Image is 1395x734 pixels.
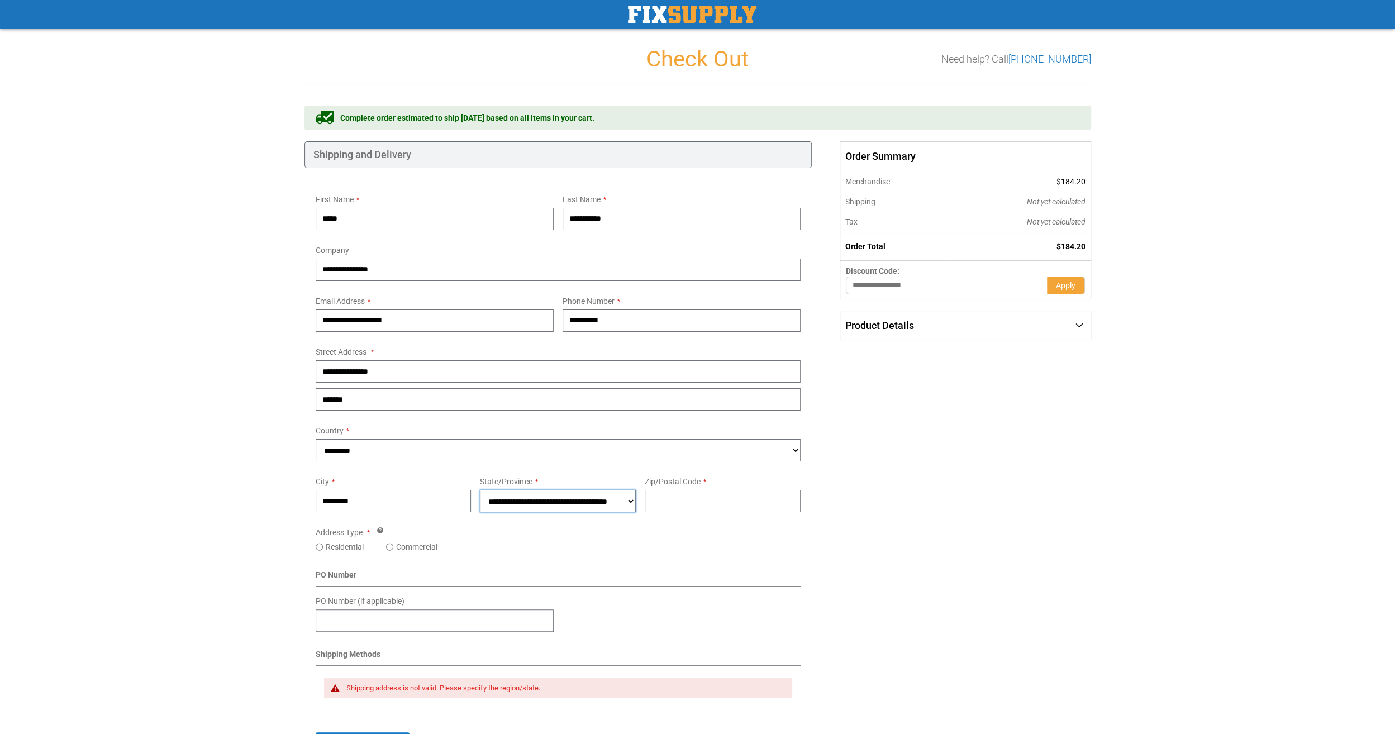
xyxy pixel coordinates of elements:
[304,141,812,168] div: Shipping and Delivery
[316,597,404,606] span: PO Number (if applicable)
[563,297,615,306] span: Phone Number
[316,528,363,537] span: Address Type
[340,112,594,123] span: Complete order estimated to ship [DATE] based on all items in your cart.
[346,684,782,693] div: Shipping address is not valid. Please specify the region/state.
[846,266,899,275] span: Discount Code:
[845,320,914,331] span: Product Details
[628,6,756,23] img: Fix Industrial Supply
[845,242,885,251] strong: Order Total
[316,347,366,356] span: Street Address
[316,477,329,486] span: City
[1008,53,1091,65] a: [PHONE_NUMBER]
[316,569,801,587] div: PO Number
[1027,197,1085,206] span: Not yet calculated
[563,195,601,204] span: Last Name
[480,477,532,486] span: State/Province
[304,47,1091,72] h1: Check Out
[316,297,365,306] span: Email Address
[840,212,951,232] th: Tax
[645,477,701,486] span: Zip/Postal Code
[316,246,349,255] span: Company
[396,541,437,552] label: Commercial
[845,197,875,206] span: Shipping
[316,426,344,435] span: Country
[840,141,1091,171] span: Order Summary
[1047,277,1085,294] button: Apply
[628,6,756,23] a: store logo
[1056,281,1075,290] span: Apply
[326,541,364,552] label: Residential
[1056,177,1085,186] span: $184.20
[316,195,354,204] span: First Name
[941,54,1091,65] h3: Need help? Call
[316,649,801,666] div: Shipping Methods
[840,171,951,192] th: Merchandise
[1027,217,1085,226] span: Not yet calculated
[1056,242,1085,251] span: $184.20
